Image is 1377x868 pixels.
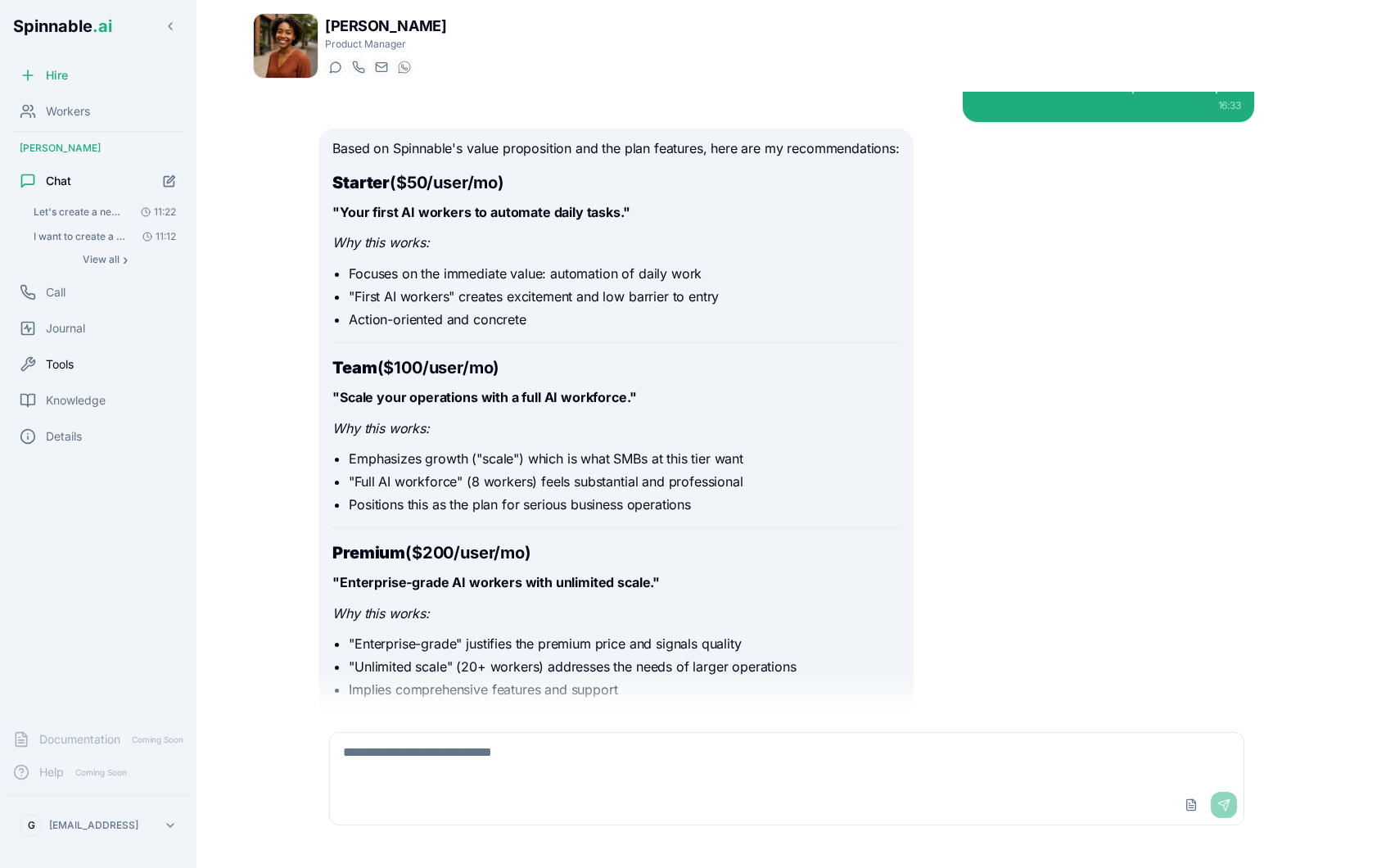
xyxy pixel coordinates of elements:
p: Product Manager [325,38,446,51]
li: "Enterprise-grade" justifies the premium price and signals quality [349,634,900,653]
p: [EMAIL_ADDRESS] [49,819,138,832]
span: Coming Soon [70,765,132,780]
em: Why this works: [332,420,430,436]
strong: "Your first AI workers to automate daily tasks." [332,204,630,220]
li: Positions this as the plan for serious business operations [349,495,900,514]
span: Help [39,764,64,780]
button: Start a call with Taylor Mitchell [348,57,368,77]
strong: Team [332,358,377,377]
button: Start new chat [156,167,183,195]
div: 16:33 [976,99,1241,112]
span: Chat [46,173,71,189]
li: Emphasizes growth ("scale") which is what SMBs at this tier want [349,449,900,468]
button: WhatsApp [394,57,413,77]
button: Start a chat with Taylor Mitchell [325,57,345,77]
strong: Premium [332,543,405,563]
span: .ai [93,16,112,36]
span: Tools [46,356,74,373]
h2: ($200/user/mo) [332,541,900,564]
li: Implies comprehensive features and support [349,680,900,699]
span: Workers [46,103,90,120]
span: Details [46,428,82,445]
span: 11:12 [136,230,176,243]
li: "First AI workers" creates excitement and low barrier to entry [349,287,900,306]
li: "Full AI workforce" (8 workers) feels substantial and professional [349,472,900,491]
h1: [PERSON_NAME] [325,15,446,38]
button: G[EMAIL_ADDRESS] [13,809,183,842]
em: Why this works: [332,234,430,251]
em: Why this works: [332,605,430,622]
span: Knowledge [46,392,106,409]
strong: "Enterprise-grade AI workers with unlimited scale." [332,574,660,590]
span: › [123,253,128,266]
strong: Starter [332,173,390,192]
img: WhatsApp [398,61,411,74]
li: "Unlimited scale" (20+ workers) addresses the needs of larger operations [349,657,900,676]
h2: ($100/user/mo) [332,356,900,379]
li: Action-oriented and concrete [349,310,900,329]
h2: ($50/user/mo) [332,171,900,194]
span: Coming Soon [127,732,188,748]
span: Journal [46,320,85,337]
button: Open conversation: Let's create a new initiative to implement Guardrails on the AI workers These ... [26,201,183,224]
span: Documentation [39,731,120,748]
p: Based on Spinnable's value proposition and the plan features, here are my recommendations: [332,138,900,160]
span: Hire [46,67,68,84]
span: Call [46,284,65,301]
span: Spinnable [13,16,112,36]
div: [PERSON_NAME] [7,135,190,161]
button: Show all conversations [26,250,183,269]
span: I want to create a new product initiative. The goal of the initiative is to allow users to better... [34,230,126,243]
span: 11:22 [134,206,176,219]
span: View all [83,253,120,266]
li: Focuses on the immediate value: automation of daily work [349,264,900,283]
span: G [28,819,35,832]
button: Send email to taylor.mitchell@getspinnable.ai [371,57,391,77]
strong: "Scale your operations with a full AI workforce." [332,389,636,405]
img: Taylor Mitchell [254,14,318,78]
span: Let's create a new initiative to implement Guardrails on the AI workers These guardrails should..... [34,206,126,219]
button: Open conversation: I want to create a new product initiative. The goal of the initiative is to al... [26,225,183,248]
